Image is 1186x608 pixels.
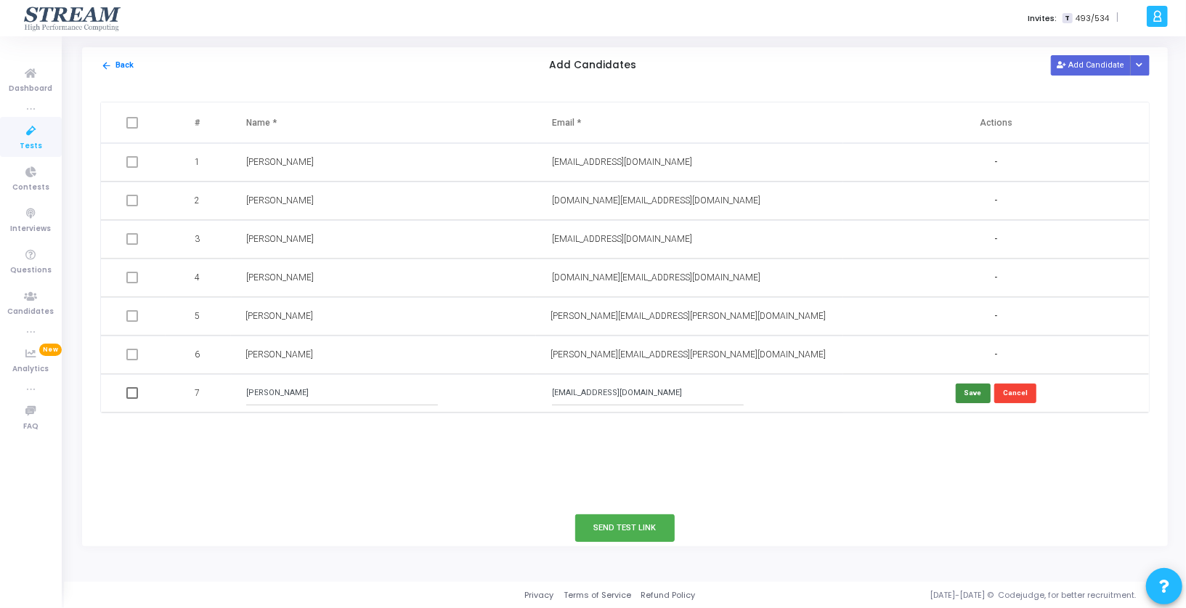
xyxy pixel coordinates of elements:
[552,234,692,244] span: [EMAIL_ADDRESS][DOMAIN_NAME]
[641,589,696,601] a: Refund Policy
[8,306,54,318] span: Candidates
[549,60,636,72] h5: Add Candidates
[1130,55,1150,75] div: Button group with nested dropdown
[11,223,52,235] span: Interviews
[995,349,998,361] span: -
[994,233,997,246] span: -
[575,514,675,541] button: Send Test Link
[39,344,62,356] span: New
[195,386,200,400] span: 7
[246,157,314,167] span: [PERSON_NAME]
[564,589,631,601] a: Terms of Service
[195,155,200,169] span: 1
[994,384,1036,403] button: Cancel
[195,348,200,361] span: 6
[20,140,42,153] span: Tests
[995,310,998,323] span: -
[552,157,692,167] span: [EMAIL_ADDRESS][DOMAIN_NAME]
[195,194,200,207] span: 2
[537,102,843,143] th: Email *
[166,102,232,143] th: #
[956,384,991,403] button: Save
[245,311,313,321] span: [PERSON_NAME]
[552,272,760,283] span: [DOMAIN_NAME][EMAIL_ADDRESS][DOMAIN_NAME]
[994,272,997,284] span: -
[1028,12,1057,25] label: Invites:
[9,83,53,95] span: Dashboard
[232,102,537,143] th: Name *
[246,272,314,283] span: [PERSON_NAME]
[246,195,314,206] span: [PERSON_NAME]
[551,349,826,360] span: [PERSON_NAME][EMAIL_ADDRESS][PERSON_NAME][DOMAIN_NAME]
[246,234,314,244] span: [PERSON_NAME]
[696,589,1168,601] div: [DATE]-[DATE] © Codejudge, for better recruitment.
[195,232,200,246] span: 3
[843,102,1149,143] th: Actions
[551,311,826,321] span: [PERSON_NAME][EMAIL_ADDRESS][PERSON_NAME][DOMAIN_NAME]
[994,156,997,169] span: -
[1116,10,1118,25] span: |
[245,349,313,360] span: [PERSON_NAME]
[100,59,135,73] button: Back
[101,60,112,71] mat-icon: arrow_back
[552,195,760,206] span: [DOMAIN_NAME][EMAIL_ADDRESS][DOMAIN_NAME]
[195,271,200,284] span: 4
[195,309,200,323] span: 5
[1076,12,1109,25] span: 493/534
[23,421,38,433] span: FAQ
[1063,13,1072,24] span: T
[1051,55,1131,75] button: Add Candidate
[10,264,52,277] span: Questions
[994,195,997,207] span: -
[23,4,123,33] img: logo
[12,182,49,194] span: Contests
[524,589,553,601] a: Privacy
[13,363,49,376] span: Analytics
